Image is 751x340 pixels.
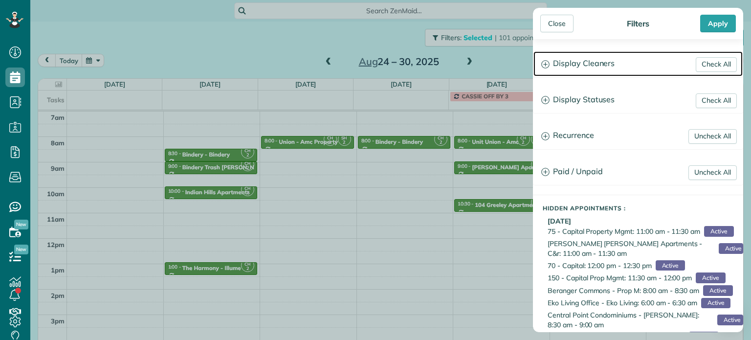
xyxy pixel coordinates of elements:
[548,286,699,295] span: Beranger Commons - Prop M: 8:00 am - 8:30 am
[548,217,571,226] b: [DATE]
[14,220,28,229] span: New
[533,159,743,184] a: Paid / Unpaid
[548,273,692,283] span: 150 - Capital Prop Mgmt: 11:30 am - 12:00 pm
[533,51,743,76] a: Display Cleaners
[696,57,737,72] a: Check All
[624,19,652,28] div: Filters
[543,205,743,211] h5: Hidden Appointments :
[548,239,715,258] span: [PERSON_NAME] [PERSON_NAME] Apartments - C&r: 11:00 am - 11:30 am
[717,315,743,325] span: Active
[14,245,28,254] span: New
[704,226,733,237] span: Active
[696,93,737,108] a: Check All
[548,298,697,308] span: Eko Living Office - Eko Living: 6:00 am - 6:30 am
[656,260,685,271] span: Active
[688,129,737,144] a: Uncheck All
[701,298,730,309] span: Active
[540,15,574,32] div: Close
[548,310,713,330] span: Central Point Condominiums - [PERSON_NAME]: 8:30 am - 9:00 am
[688,165,737,180] a: Uncheck All
[533,88,743,113] a: Display Statuses
[700,15,736,32] div: Apply
[548,227,700,236] span: 75 - Capital Property Mgmt: 11:00 am - 11:30 am
[548,261,652,271] span: 70 - Capital: 12:00 pm - 12:30 pm
[696,272,725,283] span: Active
[533,123,743,148] a: Recurrence
[719,243,743,254] span: Active
[703,285,732,296] span: Active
